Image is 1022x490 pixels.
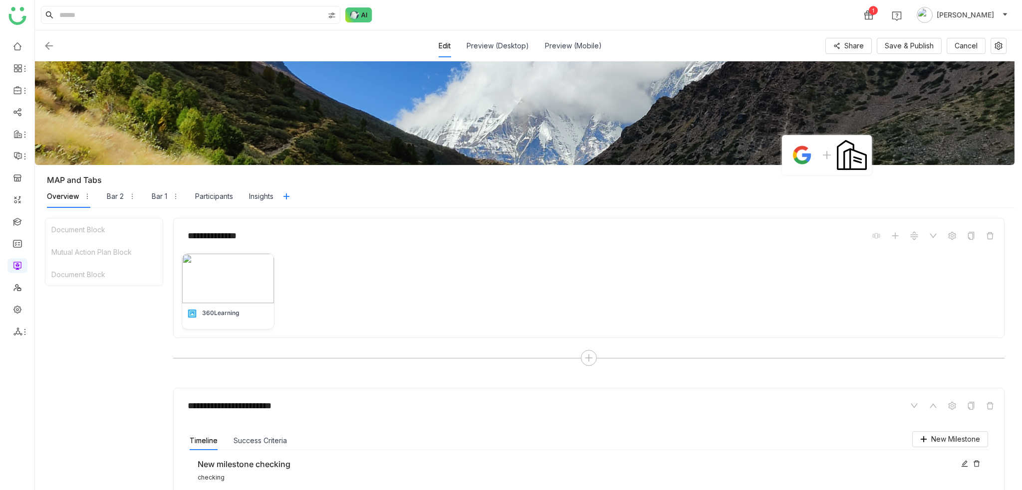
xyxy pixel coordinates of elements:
button: Timeline [190,435,218,446]
span: [PERSON_NAME] [937,9,994,20]
span: Save & Publish [885,40,934,51]
div: New milestone checking [198,458,956,471]
div: Insights [249,191,273,202]
span: Share [844,40,864,51]
div: 1 [869,6,878,15]
div: MAP and Tabs [47,175,1015,185]
img: search-type.svg [328,11,336,19]
div: 360Learning [202,309,239,318]
img: back.svg [43,40,55,52]
div: Bar 1 [152,191,167,202]
button: Success Criteria [234,435,287,446]
button: New Milestone [912,431,988,447]
img: help.svg [892,11,902,21]
div: Overview [47,191,79,202]
div: Mutual Action Plan Block [45,241,163,263]
div: Document Block [45,263,163,286]
div: Bar 2 [107,191,124,202]
div: Participants [195,191,233,202]
img: reorder.svg [908,230,920,242]
div: Preview (Mobile) [545,34,602,57]
div: Preview (Desktop) [467,34,529,57]
img: avatar [917,7,933,23]
span: New Milestone [931,434,980,445]
div: Edit [439,34,451,57]
button: Save & Publish [877,38,942,54]
span: Cancel [955,40,978,51]
div: checking [198,473,956,483]
img: png.svg [187,309,197,319]
img: 68c13eb55327bc3c43c441b7 [182,254,274,303]
div: Document Block [45,218,163,241]
button: [PERSON_NAME] [915,7,1010,23]
button: Share [825,38,872,54]
button: Cancel [947,38,986,54]
img: logo [8,7,26,25]
img: ask-buddy-normal.svg [345,7,372,22]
